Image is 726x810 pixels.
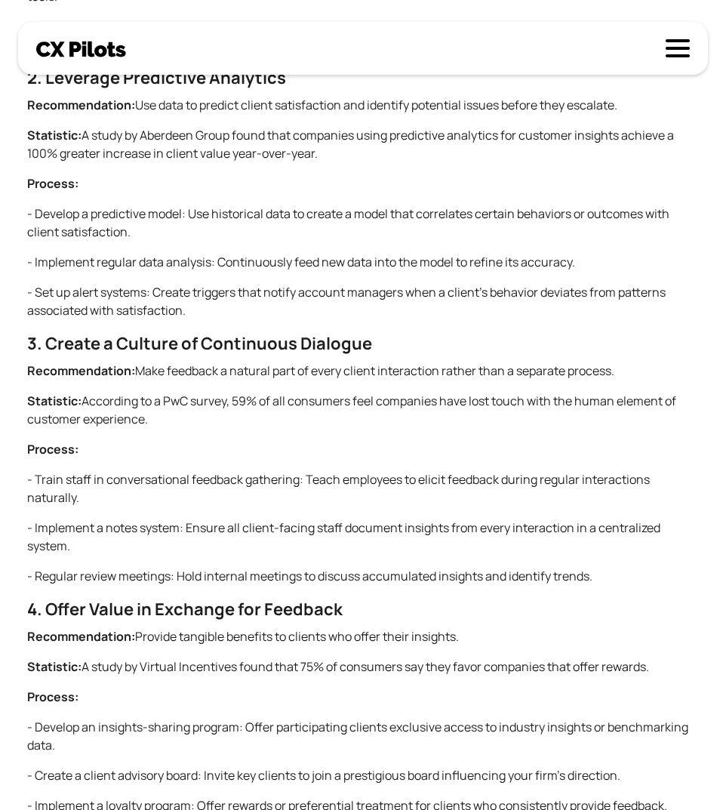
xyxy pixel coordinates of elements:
[27,658,699,676] p: A study by Virtual Incentives found that 75% of consumers say they favor companies that offer rew...
[27,205,699,241] p: - Develop a predictive model: Use historical data to create a model that correlates certain behav...
[27,766,699,784] p: - Create a client advisory board: Invite key clients to join a prestigious board influencing your...
[27,362,699,380] p: Make feedback a natural part of every client interaction rather than a separate process.
[27,519,699,555] p: - Implement a notes system: Ensure all client-facing staff document insights from every interacti...
[27,567,699,585] p: - Regular review meetings: Hold internal meetings to discuss accumulated insights and identify tr...
[27,127,82,143] strong: Statistic:
[27,392,699,428] p: According to a PwC survey, 59% of all consumers feel companies have lost touch with the human ele...
[27,658,82,675] strong: Statistic:
[27,66,286,89] strong: 2. Leverage Predictive Analytics
[27,97,135,113] strong: Recommendation:
[27,718,699,754] p: - Develop an insights-sharing program: Offer participating clients exclusive access to industry i...
[27,362,135,379] strong: Recommendation:
[27,470,699,507] p: - Train staff in conversational feedback gathering: Teach employees to elicit feedback during reg...
[27,688,78,705] strong: Process:
[27,598,343,621] strong: 4. Offer Value in Exchange for Feedback
[27,393,82,409] strong: Statistic:
[27,253,699,271] p: - Implement regular data analysis: Continuously feed new data into the model to refine its accuracy.
[27,283,699,319] p: - Set up alert systems: Create triggers that notify account managers when a client's behavior dev...
[27,175,78,192] strong: Process:
[27,441,78,457] strong: Process:
[27,126,699,162] p: A study by Aberdeen Group found that companies using predictive analytics for customer insights a...
[27,332,372,355] strong: 3. Create a Culture of Continuous Dialogue
[27,96,699,114] p: Use data to predict client satisfaction and identify potential issues before they escalate.
[27,627,699,645] p: Provide tangible benefits to clients who offer their insights.
[27,628,135,645] strong: Recommendation:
